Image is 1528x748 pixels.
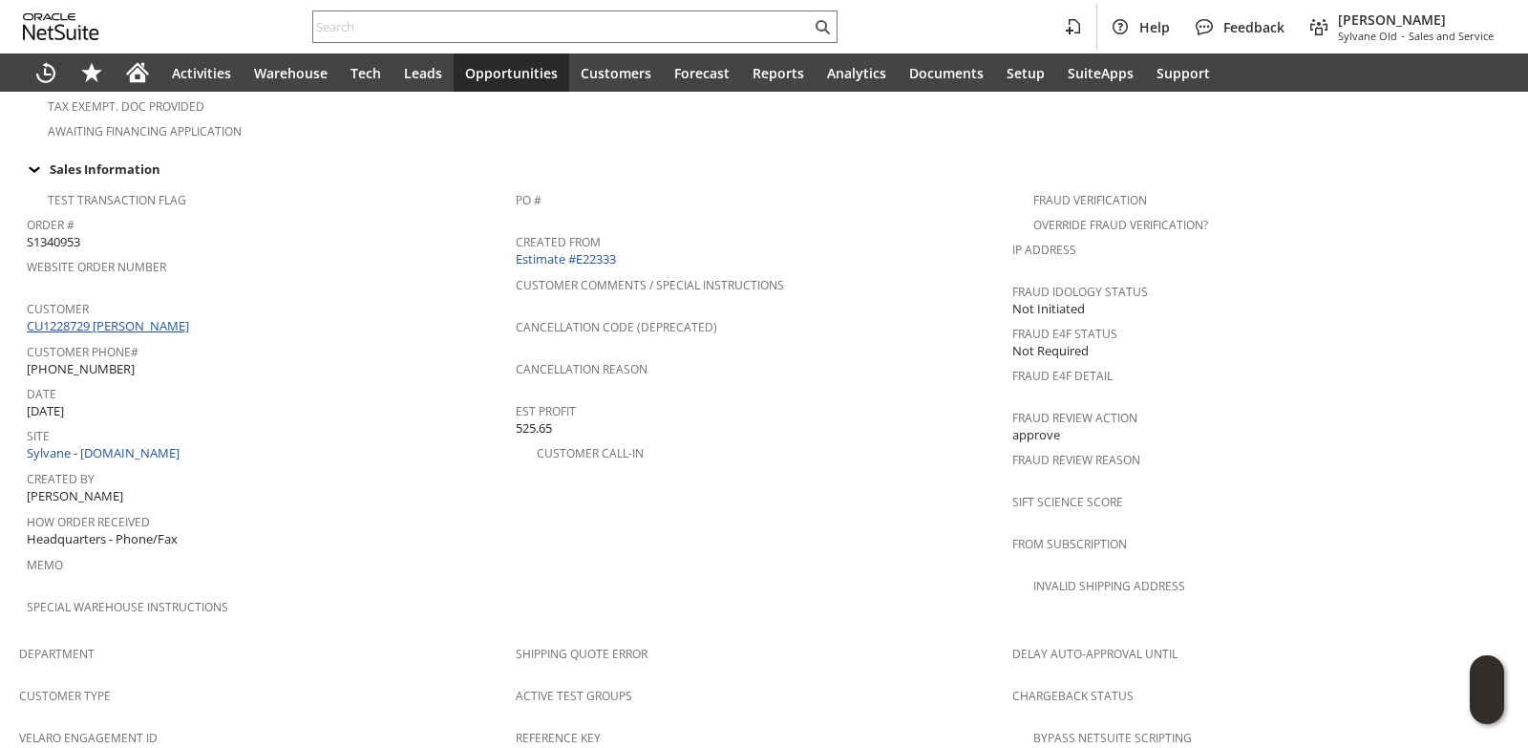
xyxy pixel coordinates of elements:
a: Sylvane - [DOMAIN_NAME] [27,444,184,461]
a: Leads [393,53,454,92]
svg: Recent Records [34,61,57,84]
span: Reports [753,64,804,82]
a: Opportunities [454,53,569,92]
a: Fraud E4F Detail [1012,368,1113,384]
a: Recent Records [23,53,69,92]
a: Home [115,53,160,92]
a: Override Fraud Verification? [1033,217,1208,233]
td: Sales Information [19,157,1509,182]
svg: Shortcuts [80,61,103,84]
a: Forecast [663,53,741,92]
span: Support [1157,64,1210,82]
a: Est Profit [516,403,576,419]
a: Memo [27,557,63,573]
a: Tech [339,53,393,92]
a: Created By [27,471,95,487]
a: Setup [995,53,1056,92]
a: Chargeback Status [1012,688,1134,704]
a: How Order Received [27,514,150,530]
span: Not Initiated [1012,300,1085,318]
div: Shortcuts [69,53,115,92]
span: [PHONE_NUMBER] [27,360,135,378]
span: Headquarters - Phone/Fax [27,530,178,548]
span: Warehouse [254,64,328,82]
a: Documents [898,53,995,92]
a: Customer Type [19,688,111,704]
a: Special Warehouse Instructions [27,599,228,615]
a: Warehouse [243,53,339,92]
span: [PERSON_NAME] [1338,11,1494,29]
span: 525.65 [516,419,552,438]
span: SuiteApps [1068,64,1134,82]
a: Tax Exempt. Doc Provided [48,98,204,115]
a: Analytics [816,53,898,92]
svg: Home [126,61,149,84]
a: Awaiting Financing Application [48,123,242,139]
a: Order # [27,217,74,233]
span: Help [1139,18,1170,36]
a: Activities [160,53,243,92]
a: Delay Auto-Approval Until [1012,646,1178,662]
input: Search [313,15,811,38]
a: PO # [516,192,541,208]
a: Bypass NetSuite Scripting [1033,730,1192,746]
span: Forecast [674,64,730,82]
a: Reference Key [516,730,601,746]
a: Created From [516,234,601,250]
a: Estimate #E22333 [516,250,621,267]
span: Activities [172,64,231,82]
a: Velaro Engagement ID [19,730,158,746]
a: Fraud Verification [1033,192,1147,208]
span: Customers [581,64,651,82]
a: Invalid Shipping Address [1033,578,1185,594]
svg: Search [811,15,834,38]
a: Department [19,646,95,662]
a: Test Transaction Flag [48,192,186,208]
span: Opportunities [465,64,558,82]
iframe: Click here to launch Oracle Guided Learning Help Panel [1470,655,1504,724]
span: Not Required [1012,342,1089,360]
span: [DATE] [27,402,64,420]
span: - [1401,29,1405,43]
a: Customer Comments / Special Instructions [516,277,784,293]
a: Customers [569,53,663,92]
a: Sift Science Score [1012,494,1123,510]
a: Fraud Review Reason [1012,452,1140,468]
a: Cancellation Reason [516,361,647,377]
a: Date [27,386,56,402]
a: Reports [741,53,816,92]
a: CU1228729 [PERSON_NAME] [27,317,194,334]
span: Documents [909,64,984,82]
a: Fraud Review Action [1012,410,1137,426]
a: From Subscription [1012,536,1127,552]
span: Analytics [827,64,886,82]
span: approve [1012,426,1060,444]
div: Sales Information [19,157,1501,182]
span: Setup [1007,64,1045,82]
a: Active Test Groups [516,688,632,704]
a: Shipping Quote Error [516,646,647,662]
a: Customer Call-in [537,445,644,461]
span: Feedback [1223,18,1284,36]
svg: logo [23,13,99,40]
a: Customer Phone# [27,344,138,360]
a: Site [27,428,50,444]
span: Oracle Guided Learning Widget. To move around, please hold and drag [1470,691,1504,725]
a: SuiteApps [1056,53,1145,92]
a: Fraud E4F Status [1012,326,1117,342]
a: Fraud Idology Status [1012,284,1148,300]
a: Website Order Number [27,259,166,275]
a: Cancellation Code (deprecated) [516,319,717,335]
span: Leads [404,64,442,82]
span: [PERSON_NAME] [27,487,123,505]
a: Customer [27,301,89,317]
span: Sales and Service [1409,29,1494,43]
span: S1340953 [27,233,80,251]
a: Support [1145,53,1221,92]
a: IP Address [1012,242,1076,258]
span: Tech [350,64,381,82]
span: Sylvane Old [1338,29,1397,43]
